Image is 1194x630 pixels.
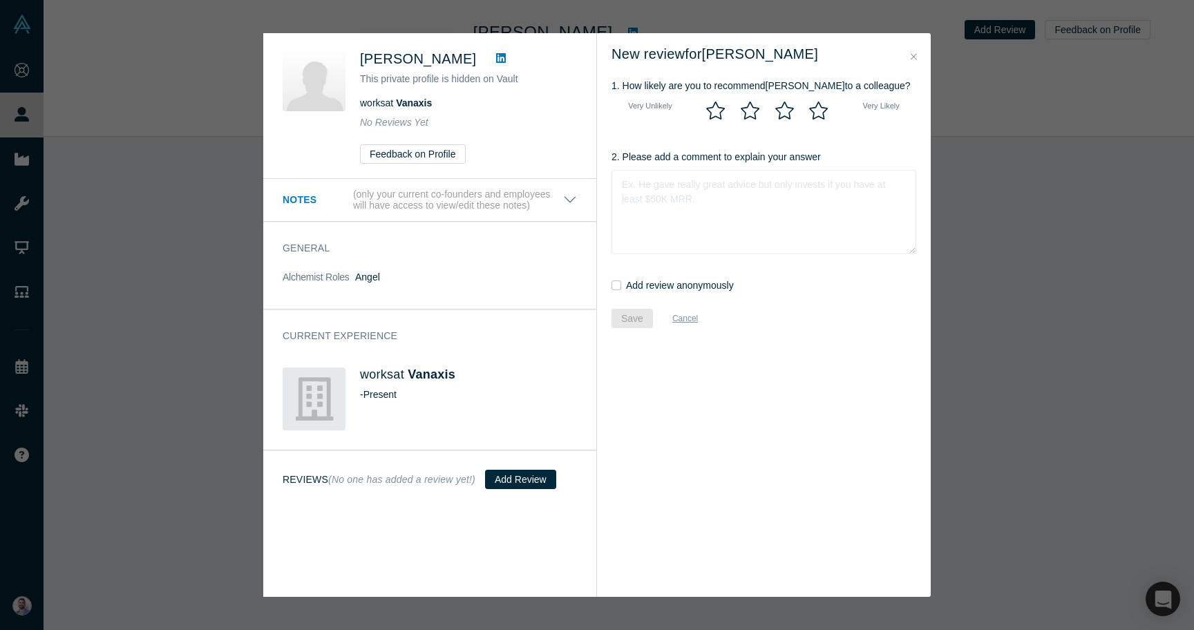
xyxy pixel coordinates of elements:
button: Cancel [663,309,708,327]
legend: 1. How likely are you to recommend [PERSON_NAME] to a colleague? [612,74,916,98]
span: works at [360,97,432,108]
h3: General [283,241,558,256]
div: Very Likely [863,98,900,126]
p: This private profile is hidden on Vault [360,72,577,86]
h4: works at [360,367,577,383]
dd: Angel [355,270,577,285]
label: Add review anonymously [626,278,734,293]
p: (only your current co-founders and employees will have access to view/edit these notes) [353,189,563,212]
span: [PERSON_NAME] [360,51,476,66]
img: Santiago Hunt's Profile Image [283,48,345,111]
a: Vanaxis [396,97,432,108]
button: Add Review [485,470,556,489]
span: No Reviews Yet [360,117,428,128]
h2: New review for [PERSON_NAME] [612,46,916,62]
div: Very Unlikely [628,98,672,126]
img: Vanaxis's Logo [283,367,345,430]
h3: Current Experience [283,329,558,343]
button: Close [907,49,921,65]
button: Notes (only your current co-founders and employees will have access to view/edit these notes) [283,189,577,212]
button: Save [612,309,653,328]
input: Add review anonymously [612,280,621,290]
button: Feedback on Profile [360,144,466,164]
a: Vanaxis [408,367,455,381]
h3: Reviews [283,472,475,487]
label: 2. Please add a comment to explain your answer [612,150,821,164]
div: - Present [360,388,577,402]
h3: Notes [283,193,350,207]
dt: Alchemist Roles [283,270,355,299]
small: (No one has added a review yet!) [328,474,475,485]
